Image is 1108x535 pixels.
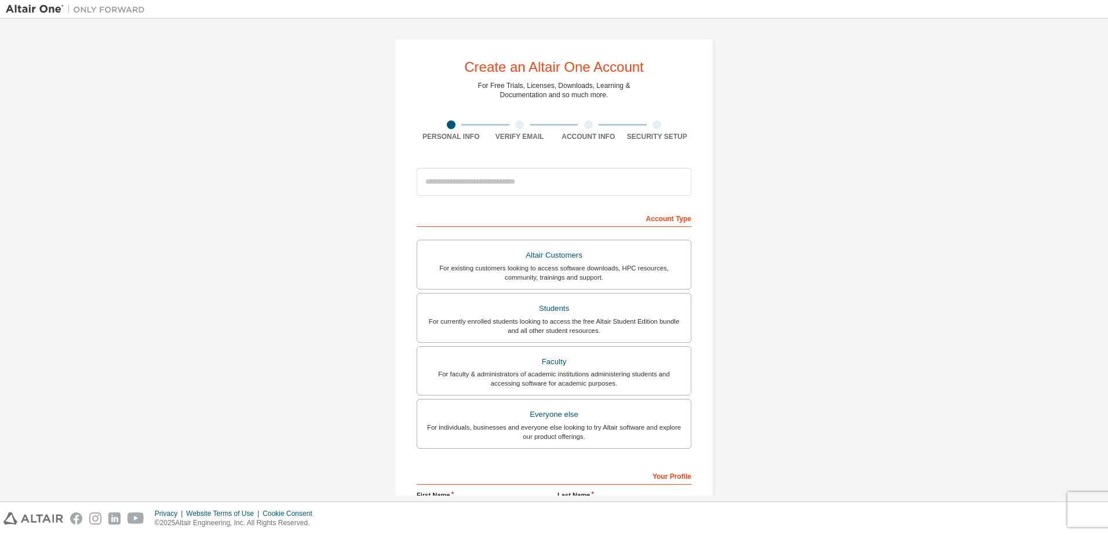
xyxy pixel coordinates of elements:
[89,512,101,525] img: instagram.svg
[6,3,151,15] img: Altair One
[417,132,486,141] div: Personal Info
[424,247,684,263] div: Altair Customers
[3,512,63,525] img: altair_logo.svg
[155,518,319,528] p: © 2025 Altair Engineering, Inc. All Rights Reserved.
[486,132,555,141] div: Verify Email
[263,509,319,518] div: Cookie Consent
[417,466,691,485] div: Your Profile
[478,81,630,100] div: For Free Trials, Licenses, Downloads, Learning & Documentation and so much more.
[417,208,691,227] div: Account Type
[623,132,692,141] div: Security Setup
[424,423,684,441] div: For individuals, businesses and everyone else looking to try Altair software and explore our prod...
[554,132,623,141] div: Account Info
[464,60,644,74] div: Create an Altair One Account
[108,512,121,525] img: linkedin.svg
[417,490,551,500] label: First Name
[70,512,82,525] img: facebook.svg
[424,369,684,388] div: For faculty & administrators of academic institutions administering students and accessing softwa...
[186,509,263,518] div: Website Terms of Use
[424,263,684,282] div: For existing customers looking to access software downloads, HPC resources, community, trainings ...
[424,406,684,423] div: Everyone else
[424,317,684,335] div: For currently enrolled students looking to access the free Altair Student Edition bundle and all ...
[557,490,691,500] label: Last Name
[155,509,186,518] div: Privacy
[127,512,144,525] img: youtube.svg
[424,354,684,370] div: Faculty
[424,301,684,317] div: Students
